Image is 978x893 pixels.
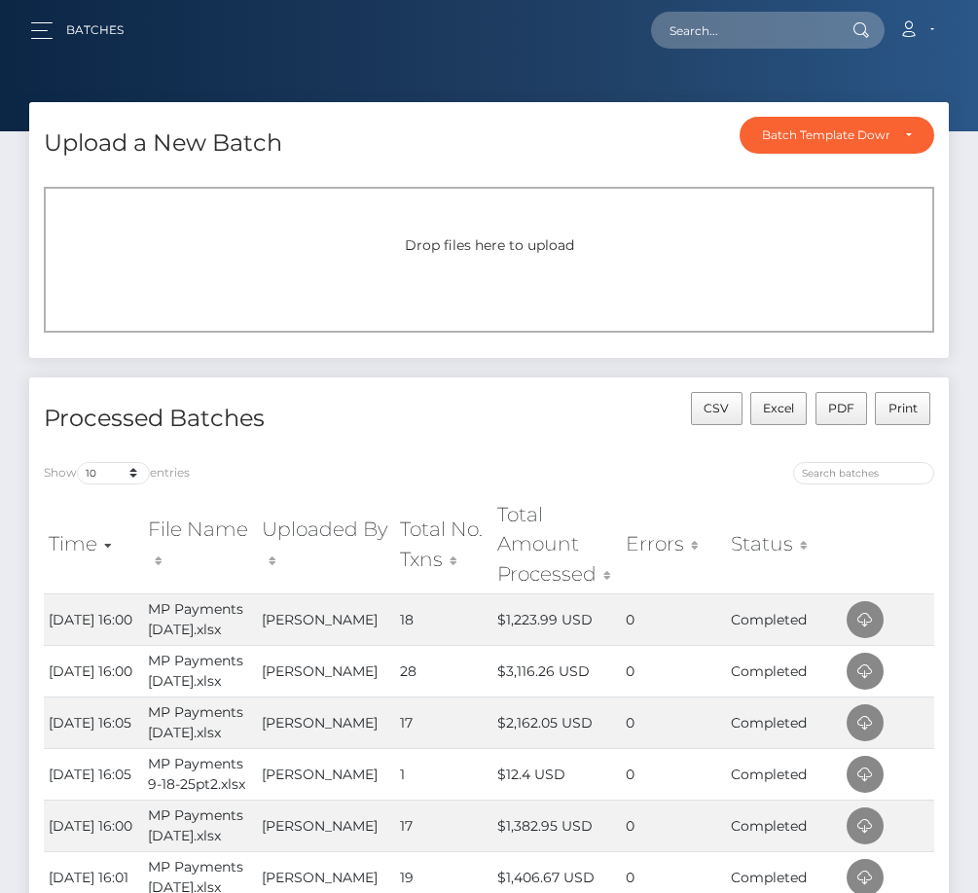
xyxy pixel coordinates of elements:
[750,392,808,425] button: Excel
[395,800,492,851] td: 17
[395,645,492,697] td: 28
[726,645,841,697] td: Completed
[143,593,257,645] td: MP Payments [DATE].xlsx
[395,495,492,593] th: Total No. Txns: activate to sort column ascending
[492,748,621,800] td: $12.4 USD
[44,800,143,851] td: [DATE] 16:00
[257,697,395,748] td: [PERSON_NAME]
[44,593,143,645] td: [DATE] 16:00
[143,748,257,800] td: MP Payments 9-18-25pt2.xlsx
[726,800,841,851] td: Completed
[621,800,726,851] td: 0
[704,401,729,415] span: CSV
[257,748,395,800] td: [PERSON_NAME]
[492,697,621,748] td: $2,162.05 USD
[828,401,854,415] span: PDF
[44,462,190,484] label: Show entries
[257,645,395,697] td: [PERSON_NAME]
[257,593,395,645] td: [PERSON_NAME]
[77,462,150,484] select: Showentries
[44,126,282,161] h4: Upload a New Batch
[651,12,834,49] input: Search...
[492,495,621,593] th: Total Amount Processed: activate to sort column ascending
[726,697,841,748] td: Completed
[726,495,841,593] th: Status: activate to sort column ascending
[621,593,726,645] td: 0
[395,748,492,800] td: 1
[44,748,143,800] td: [DATE] 16:05
[44,697,143,748] td: [DATE] 16:05
[740,117,934,154] button: Batch Template Download
[143,495,257,593] th: File Name: activate to sort column ascending
[44,645,143,697] td: [DATE] 16:00
[763,401,794,415] span: Excel
[257,800,395,851] td: [PERSON_NAME]
[66,10,124,51] a: Batches
[621,495,726,593] th: Errors: activate to sort column ascending
[762,127,889,143] div: Batch Template Download
[875,392,930,425] button: Print
[395,593,492,645] td: 18
[143,800,257,851] td: MP Payments [DATE].xlsx
[621,697,726,748] td: 0
[726,748,841,800] td: Completed
[888,401,918,415] span: Print
[257,495,395,593] th: Uploaded By: activate to sort column ascending
[621,645,726,697] td: 0
[492,593,621,645] td: $1,223.99 USD
[143,645,257,697] td: MP Payments [DATE].xlsx
[492,800,621,851] td: $1,382.95 USD
[143,697,257,748] td: MP Payments [DATE].xlsx
[793,462,934,484] input: Search batches
[44,495,143,593] th: Time: activate to sort column ascending
[621,748,726,800] td: 0
[405,236,574,254] span: Drop files here to upload
[691,392,743,425] button: CSV
[395,697,492,748] td: 17
[726,593,841,645] td: Completed
[492,645,621,697] td: $3,116.26 USD
[44,402,475,436] h4: Processed Batches
[815,392,868,425] button: PDF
